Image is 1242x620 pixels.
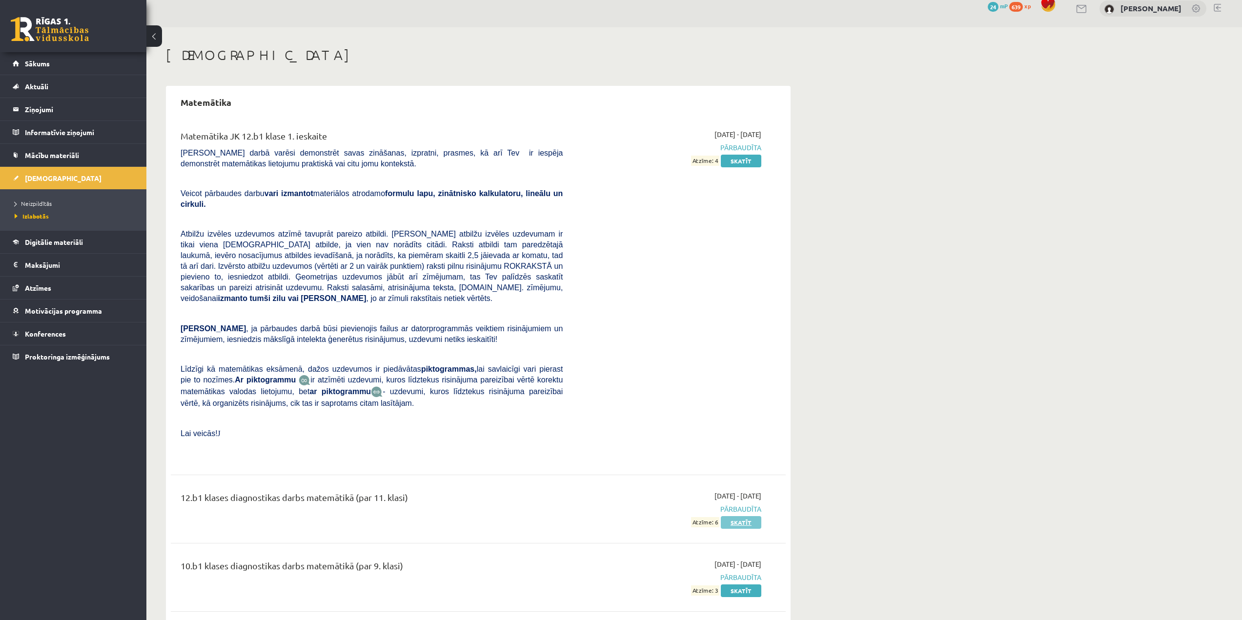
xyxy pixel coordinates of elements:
[577,504,761,514] span: Pārbaudīta
[25,238,83,246] span: Digitālie materiāli
[181,230,563,302] span: Atbilžu izvēles uzdevumos atzīmē tavuprāt pareizo atbildi. [PERSON_NAME] atbilžu izvēles uzdevuma...
[25,82,48,91] span: Aktuāli
[721,155,761,167] a: Skatīt
[691,585,719,596] span: Atzīme: 3
[13,277,134,299] a: Atzīmes
[15,212,49,220] span: Izlabotās
[691,156,719,166] span: Atzīme: 4
[181,324,563,343] span: , ja pārbaudes darbā būsi pievienojis failus ar datorprogrammās veiktiem risinājumiem un zīmējumi...
[1120,3,1181,13] a: [PERSON_NAME]
[25,306,102,315] span: Motivācijas programma
[25,59,50,68] span: Sākums
[13,52,134,75] a: Sākums
[11,17,89,41] a: Rīgas 1. Tālmācības vidusskola
[1009,2,1023,12] span: 639
[265,189,313,198] b: vari izmantot
[721,516,761,529] a: Skatīt
[988,2,998,12] span: 24
[691,517,719,527] span: Atzīme: 6
[235,376,296,384] b: Ar piktogrammu
[25,329,66,338] span: Konferences
[181,129,563,147] div: Matemātika JK 12.b1 klase 1. ieskaite
[181,429,218,438] span: Lai veicās!
[181,491,563,509] div: 12.b1 klases diagnostikas darbs matemātikā (par 11. klasi)
[171,91,241,114] h2: Matemātika
[25,98,134,120] legend: Ziņojumi
[13,98,134,120] a: Ziņojumi
[15,200,52,207] span: Neizpildītās
[421,365,477,373] b: piktogrammas,
[25,174,102,182] span: [DEMOGRAPHIC_DATA]
[25,283,51,292] span: Atzīmes
[309,387,371,396] b: ar piktogrammu
[166,47,791,63] h1: [DEMOGRAPHIC_DATA]
[13,144,134,166] a: Mācību materiāli
[181,559,563,577] div: 10.b1 klases diagnostikas darbs matemātikā (par 9. klasi)
[13,121,134,143] a: Informatīvie ziņojumi
[25,121,134,143] legend: Informatīvie ziņojumi
[249,294,366,302] b: tumši zilu vai [PERSON_NAME]
[714,559,761,569] span: [DATE] - [DATE]
[15,212,137,220] a: Izlabotās
[181,189,563,208] b: formulu lapu, zinātnisko kalkulatoru, lineālu un cirkuli.
[25,151,79,160] span: Mācību materiāli
[13,254,134,276] a: Maksājumi
[577,572,761,582] span: Pārbaudīta
[13,167,134,189] a: [DEMOGRAPHIC_DATA]
[218,429,221,438] span: J
[721,584,761,597] a: Skatīt
[13,345,134,368] a: Proktoringa izmēģinājums
[714,129,761,140] span: [DATE] - [DATE]
[988,2,1008,10] a: 24 mP
[181,149,563,168] span: [PERSON_NAME] darbā varēsi demonstrēt savas zināšanas, izpratni, prasmes, kā arī Tev ir iespēja d...
[1024,2,1031,10] span: xp
[181,365,563,384] span: Līdzīgi kā matemātikas eksāmenā, dažos uzdevumos ir piedāvātas lai savlaicīgi vari pierast pie to...
[13,300,134,322] a: Motivācijas programma
[181,189,563,208] span: Veicot pārbaudes darbu materiālos atrodamo
[1000,2,1008,10] span: mP
[181,324,246,333] span: [PERSON_NAME]
[1104,4,1114,14] img: Kirills Aleksejevs
[25,254,134,276] legend: Maksājumi
[299,375,310,386] img: JfuEzvunn4EvwAAAAASUVORK5CYII=
[13,322,134,345] a: Konferences
[1009,2,1036,10] a: 639 xp
[577,142,761,153] span: Pārbaudīta
[714,491,761,501] span: [DATE] - [DATE]
[13,75,134,98] a: Aktuāli
[181,376,563,396] span: ir atzīmēti uzdevumi, kuros līdztekus risinājuma pareizībai vērtē korektu matemātikas valodas lie...
[218,294,247,302] b: izmanto
[25,352,110,361] span: Proktoringa izmēģinājums
[13,231,134,253] a: Digitālie materiāli
[371,386,383,398] img: wKvN42sLe3LLwAAAABJRU5ErkJggg==
[15,199,137,208] a: Neizpildītās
